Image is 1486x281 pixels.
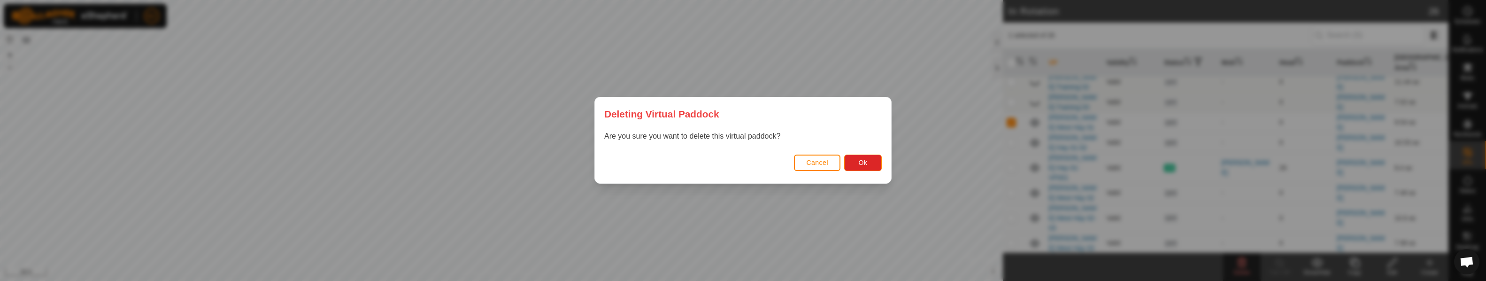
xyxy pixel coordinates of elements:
[604,107,719,121] span: Deleting Virtual Paddock
[604,131,882,142] p: Are you sure you want to delete this virtual paddock?
[794,155,840,171] button: Cancel
[859,159,868,167] span: Ok
[1454,249,1479,274] a: Open chat
[844,155,882,171] button: Ok
[806,159,828,167] span: Cancel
